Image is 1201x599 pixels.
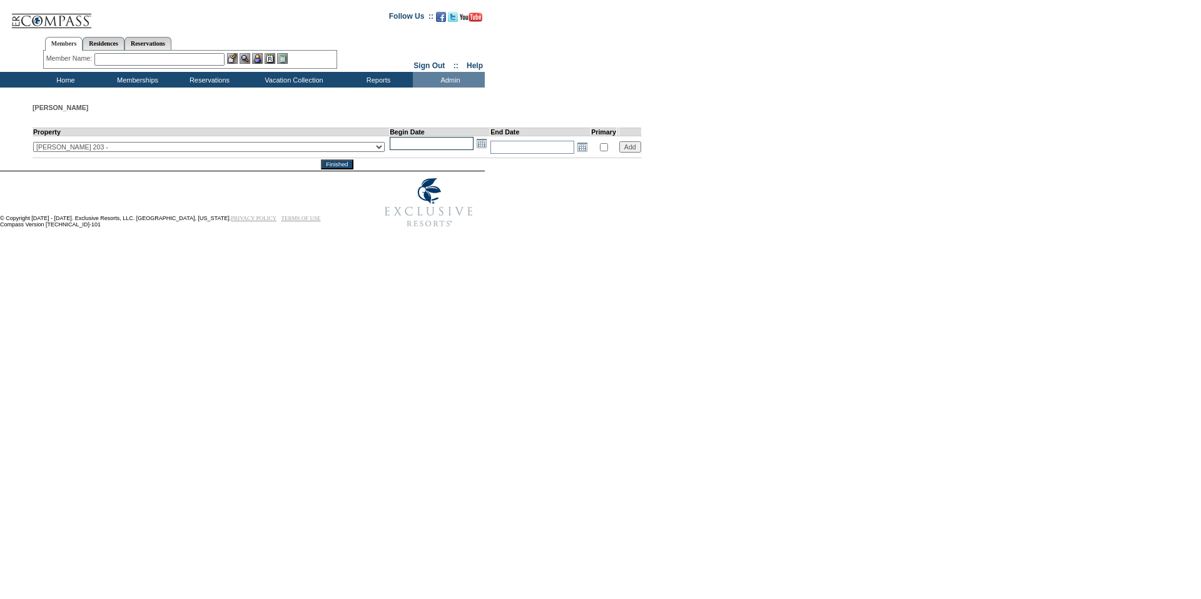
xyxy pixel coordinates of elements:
img: View [240,53,250,64]
td: Follow Us :: [389,11,433,26]
a: TERMS OF USE [281,215,321,221]
img: Compass Home [11,3,92,29]
td: Memberships [100,72,172,88]
input: Add [619,141,641,153]
img: Subscribe to our YouTube Channel [460,13,482,22]
img: Impersonate [252,53,263,64]
img: Reservations [265,53,275,64]
span: [PERSON_NAME] [33,104,88,111]
td: Property [33,128,390,136]
a: Become our fan on Facebook [436,16,446,23]
img: Follow us on Twitter [448,12,458,22]
a: Open the calendar popup. [575,140,589,154]
img: Exclusive Resorts [373,171,485,234]
td: Home [28,72,100,88]
a: Sign Out [413,61,445,70]
td: End Date [490,128,591,136]
td: Vacation Collection [244,72,341,88]
td: Begin Date [390,128,490,136]
a: Open the calendar popup. [475,136,489,150]
a: Residences [83,37,124,50]
a: Follow us on Twitter [448,16,458,23]
img: Become our fan on Facebook [436,12,446,22]
img: b_calculator.gif [277,53,288,64]
input: Finished [321,159,353,169]
td: Reports [341,72,413,88]
a: Help [467,61,483,70]
span: :: [454,61,459,70]
td: Reservations [172,72,244,88]
td: Admin [413,72,485,88]
a: Reservations [124,37,171,50]
div: Member Name: [46,53,94,64]
img: b_edit.gif [227,53,238,64]
a: Subscribe to our YouTube Channel [460,16,482,23]
a: PRIVACY POLICY [231,215,276,221]
td: Primary [591,128,617,136]
a: Members [45,37,83,51]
